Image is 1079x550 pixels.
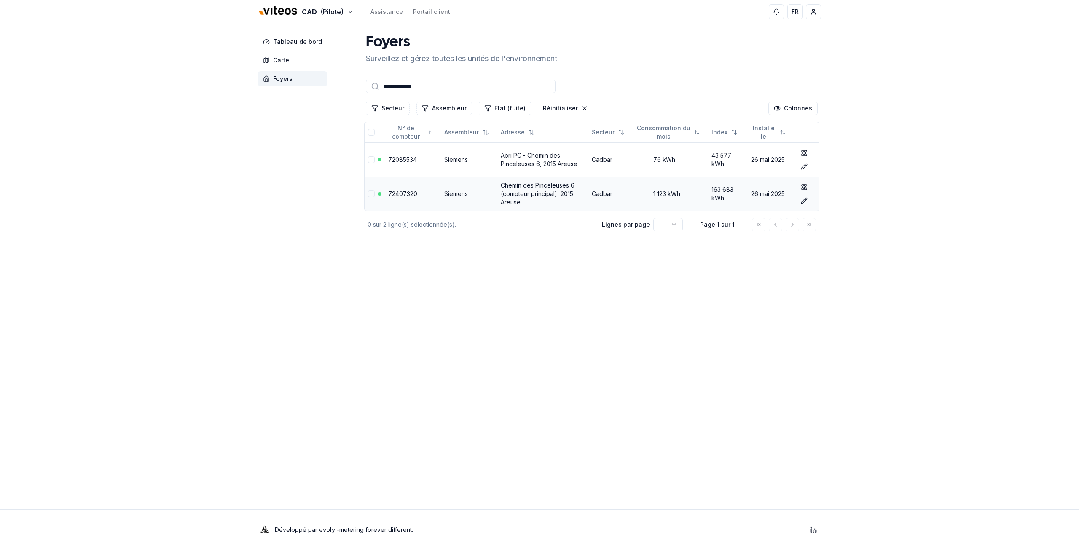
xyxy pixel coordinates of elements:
[768,102,818,115] button: Cocher les colonnes
[479,102,531,115] button: Filtrer les lignes
[441,177,497,211] td: Siemens
[258,71,330,86] a: Foyers
[320,7,344,17] span: (Pilote)
[302,7,317,17] span: CAD
[501,128,525,137] span: Adresse
[319,526,335,533] a: evoly
[388,190,417,197] a: 72407320
[588,177,633,211] td: Cadbar
[636,156,704,164] div: 76 kWh
[258,34,330,49] a: Tableau de bord
[711,128,727,137] span: Index
[383,126,438,139] button: Sorted ascending. Click to sort descending.
[706,126,743,139] button: Not sorted. Click to sort ascending.
[258,3,354,21] button: CAD(Pilote)
[275,524,413,536] p: Développé par - metering forever different .
[751,124,776,141] span: Installé le
[441,142,497,177] td: Siemens
[416,102,472,115] button: Filtrer les lignes
[273,56,289,64] span: Carte
[592,128,615,137] span: Secteur
[636,190,704,198] div: 1 123 kWh
[258,523,271,537] img: Evoly Logo
[792,8,799,16] span: FR
[501,152,577,167] a: Abri PC - Chemin des Pinceleuses 6, 2015 Areuse
[388,156,417,163] a: 72085534
[748,177,794,211] td: 26 mai 2025
[370,8,403,16] a: Assistance
[413,8,450,16] a: Portail client
[711,151,744,168] div: 43 577 kWh
[631,126,704,139] button: Not sorted. Click to sort ascending.
[444,128,479,137] span: Assembleur
[587,126,630,139] button: Not sorted. Click to sort ascending.
[366,53,557,64] p: Surveillez et gérez toutes les unités de l'environnement
[368,190,375,197] button: Sélectionner la ligne
[439,126,494,139] button: Not sorted. Click to sort ascending.
[368,129,375,136] button: Tout sélectionner
[602,220,650,229] p: Lignes par page
[636,124,691,141] span: Consommation du mois
[748,142,794,177] td: 26 mai 2025
[258,1,298,21] img: Viteos - CAD Logo
[711,185,744,202] div: 163 683 kWh
[366,102,410,115] button: Filtrer les lignes
[368,156,375,163] button: Sélectionner la ligne
[746,126,791,139] button: Not sorted. Click to sort ascending.
[273,75,293,83] span: Foyers
[588,142,633,177] td: Cadbar
[273,38,322,46] span: Tableau de bord
[696,220,738,229] div: Page 1 sur 1
[258,53,330,68] a: Carte
[501,182,574,206] a: Chemin des Pinceleuses 6 (compteur principal), 2015 Areuse
[368,220,588,229] div: 0 sur 2 ligne(s) sélectionnée(s).
[496,126,540,139] button: Not sorted. Click to sort ascending.
[388,124,424,141] span: N° de compteur
[787,4,803,19] button: FR
[538,102,593,115] button: Réinitialiser les filtres
[366,34,557,51] h1: Foyers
